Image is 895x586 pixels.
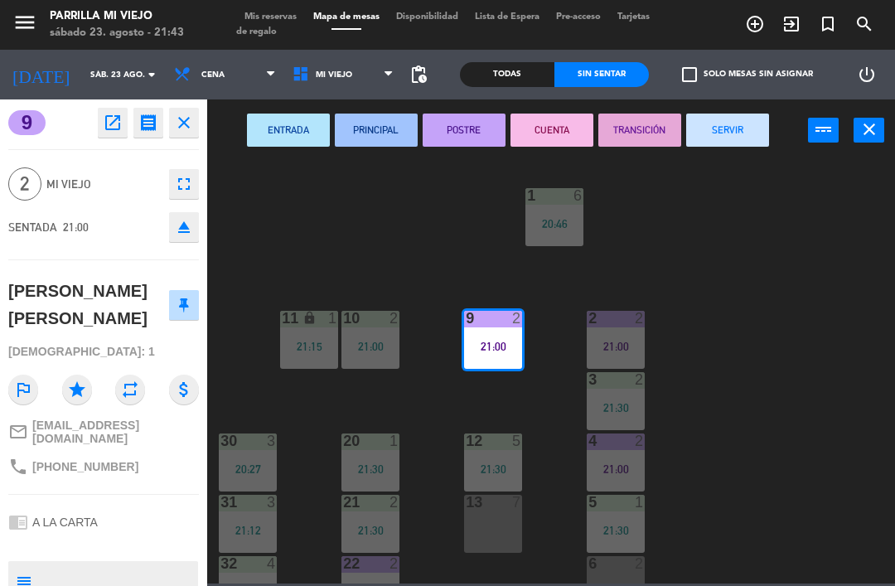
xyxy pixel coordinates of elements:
[50,25,184,41] div: sábado 23. agosto - 21:43
[466,433,467,448] div: 12
[737,10,773,38] span: RESERVAR MESA
[12,10,37,35] i: menu
[8,220,57,234] span: SENTADA
[282,311,283,326] div: 11
[12,10,37,41] button: menu
[409,65,428,85] span: pending_actions
[548,12,609,22] span: Pre-acceso
[464,341,522,352] div: 21:00
[169,375,199,404] i: attach_money
[460,62,554,87] div: Todas
[138,113,158,133] i: receipt
[8,110,46,135] span: 9
[587,463,645,475] div: 21:00
[527,188,528,203] div: 1
[512,495,522,510] div: 7
[341,463,399,475] div: 21:30
[8,457,28,477] i: phone
[8,422,28,442] i: mail_outline
[859,119,879,139] i: close
[219,525,277,536] div: 21:12
[328,311,338,326] div: 1
[389,433,399,448] div: 1
[343,433,344,448] div: 20
[219,463,277,475] div: 20:27
[174,174,194,194] i: fullscreen
[573,188,583,203] div: 6
[587,341,645,352] div: 21:00
[388,12,467,22] span: Disponibilidad
[467,12,548,22] span: Lista de Espera
[343,556,344,571] div: 22
[810,10,846,38] span: Reserva especial
[316,70,352,80] span: Mi viejo
[854,118,884,143] button: close
[587,402,645,414] div: 21:30
[98,108,128,138] button: open_in_new
[466,495,467,510] div: 13
[466,311,467,326] div: 9
[464,463,522,475] div: 21:30
[302,311,317,325] i: lock
[169,108,199,138] button: close
[682,67,697,82] span: check_box_outline_blank
[247,114,330,147] button: ENTRADA
[50,8,184,25] div: Parrilla Mi Viejo
[389,311,399,326] div: 2
[133,108,163,138] button: receipt
[554,62,649,87] div: Sin sentar
[389,556,399,571] div: 2
[818,14,838,34] i: turned_in_not
[598,114,681,147] button: TRANSICIÓN
[682,67,813,82] label: Solo mesas sin asignar
[635,556,645,571] div: 2
[267,433,277,448] div: 3
[169,212,199,242] button: eject
[635,311,645,326] div: 2
[62,375,92,404] i: star
[808,118,839,143] button: power_input
[512,311,522,326] div: 2
[8,375,38,404] i: outlined_flag
[512,433,522,448] div: 5
[686,114,769,147] button: SERVIR
[46,175,161,194] span: Mi viejo
[857,65,877,85] i: power_settings_new
[635,433,645,448] div: 2
[32,516,98,529] span: A LA CARTA
[174,113,194,133] i: close
[267,556,277,571] div: 4
[341,341,399,352] div: 21:00
[174,217,194,237] i: eject
[510,114,593,147] button: CUENTA
[280,341,338,352] div: 21:15
[343,495,344,510] div: 21
[423,114,506,147] button: POSTRE
[8,419,199,445] a: mail_outline[EMAIL_ADDRESS][DOMAIN_NAME]
[854,14,874,34] i: search
[236,12,305,22] span: Mis reservas
[745,14,765,34] i: add_circle_outline
[341,525,399,536] div: 21:30
[635,495,645,510] div: 1
[814,119,834,139] i: power_input
[8,337,199,366] div: [DEMOGRAPHIC_DATA]: 1
[8,278,169,332] div: [PERSON_NAME] [PERSON_NAME]
[267,495,277,510] div: 3
[201,70,225,80] span: Cena
[115,375,145,404] i: repeat
[169,169,199,199] button: fullscreen
[635,372,645,387] div: 2
[781,14,801,34] i: exit_to_app
[32,419,199,445] span: [EMAIL_ADDRESS][DOMAIN_NAME]
[32,460,138,473] span: [PHONE_NUMBER]
[103,113,123,133] i: open_in_new
[587,525,645,536] div: 21:30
